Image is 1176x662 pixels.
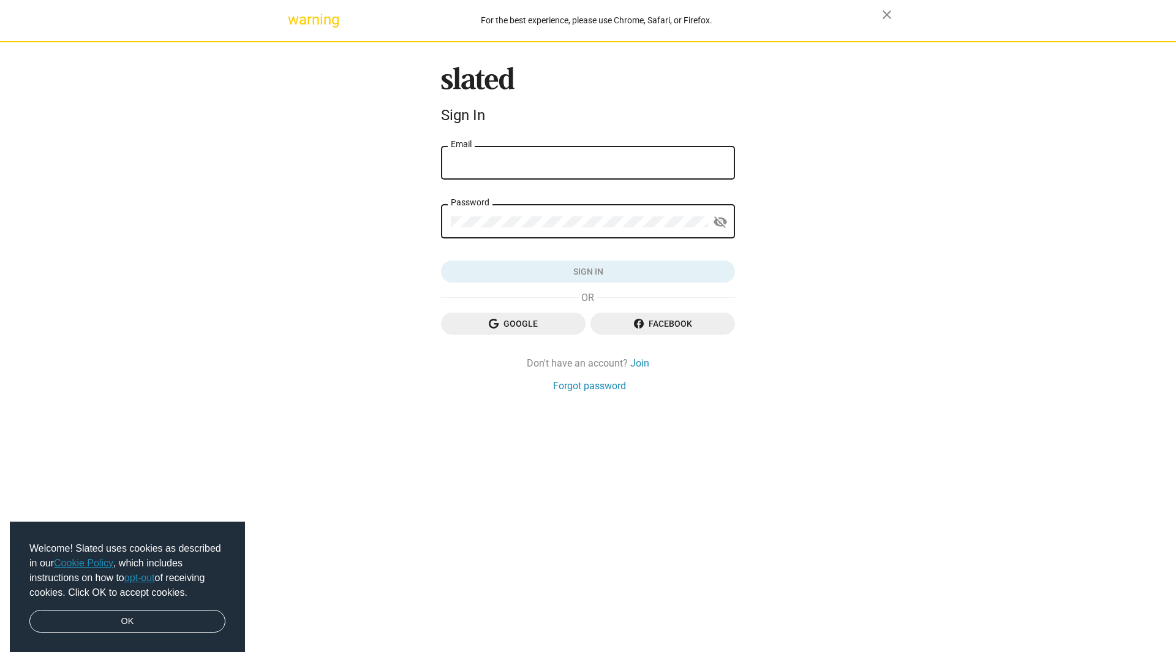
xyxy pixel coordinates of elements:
sl-branding: Sign In [441,67,735,129]
div: Sign In [441,107,735,124]
div: Don't have an account? [441,357,735,370]
a: Forgot password [553,379,626,392]
div: cookieconsent [10,522,245,653]
a: dismiss cookie message [29,610,225,633]
a: opt-out [124,573,155,583]
mat-icon: close [880,7,894,22]
mat-icon: visibility_off [713,213,728,232]
a: Cookie Policy [54,558,113,568]
span: Facebook [600,313,725,335]
span: Google [451,313,576,335]
div: For the best experience, please use Chrome, Safari, or Firefox. [311,12,882,29]
button: Google [441,313,586,335]
button: Facebook [590,313,735,335]
span: Welcome! Slated uses cookies as described in our , which includes instructions on how to of recei... [29,541,225,600]
mat-icon: warning [288,12,303,27]
button: Show password [708,210,733,235]
a: Join [630,357,649,370]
